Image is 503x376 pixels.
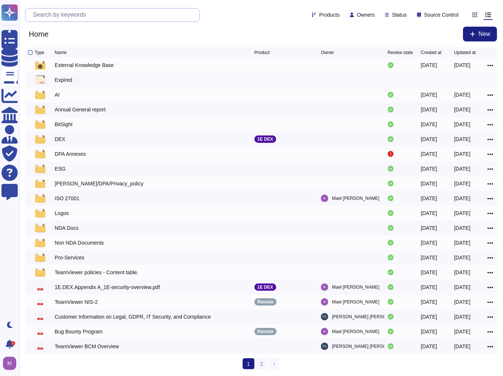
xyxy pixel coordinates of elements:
div: DPA Annexes [55,150,86,158]
span: 1 [243,358,254,369]
img: folder [35,209,45,218]
div: [DATE] [421,283,437,291]
div: [DATE] [421,165,437,172]
img: user [321,195,328,202]
img: folder [35,120,45,129]
img: user [321,283,328,291]
div: [DATE] [421,135,437,143]
span: Owners [357,12,375,17]
div: [DATE] [421,269,437,276]
span: Source Control [424,12,459,17]
input: Search by keywords [29,9,199,21]
img: folder [35,61,45,70]
div: Logos [55,209,69,217]
div: [DATE] [454,150,471,158]
div: TeamViewer BCM Overview [55,343,119,350]
span: Status [392,12,407,17]
div: [DATE] [454,165,471,172]
div: [DATE] [454,106,471,113]
div: [DATE] [454,313,471,320]
div: [DATE] [421,61,437,69]
span: New [479,31,490,37]
span: Mael [PERSON_NAME] [332,283,379,291]
span: Name [55,50,66,55]
span: Owner [321,50,334,55]
span: Created at [421,50,442,55]
img: folder [35,224,45,232]
div: [DATE] [454,343,471,350]
img: user [321,298,328,306]
div: [DATE] [454,269,471,276]
div: [DATE] [421,254,437,261]
div: [DATE] [421,343,437,350]
div: [DATE] [454,283,471,291]
div: BitSight [55,121,72,128]
div: 1 [11,341,15,346]
div: [DATE] [454,224,471,232]
span: Home [25,28,52,40]
div: [DATE] [421,121,437,128]
img: folder [35,238,45,247]
div: [DATE] [454,195,471,202]
div: [DATE] [421,224,437,232]
span: Product [254,50,270,55]
div: [DATE] [454,135,471,143]
div: DEX [55,135,65,143]
div: [DATE] [421,195,437,202]
span: Review state [388,50,413,55]
div: AI [55,91,59,98]
span: [PERSON_NAME] [PERSON_NAME] [332,313,406,320]
img: folder [35,253,45,262]
div: [DATE] [454,239,471,246]
span: [PERSON_NAME] [PERSON_NAME] [332,343,406,350]
div: [DATE] [421,150,437,158]
img: user [321,343,328,350]
div: Non NDA Documents [55,239,104,246]
div: 1E.DEX.Appendix A_1E-security-overview.pdf [55,283,160,291]
p: 1E DEX [257,137,273,141]
button: user [1,355,21,372]
span: Mael [PERSON_NAME] [332,298,379,306]
div: [DATE] [421,106,437,113]
span: Updated at [454,50,476,55]
div: [DATE] [421,298,437,306]
img: folder [35,164,45,173]
div: [DATE] [454,61,471,69]
p: Remote [257,300,274,304]
div: [DATE] [454,254,471,261]
img: folder [35,268,45,277]
div: [DATE] [454,121,471,128]
img: user [321,313,328,320]
div: ISO 27001 [55,195,79,202]
div: Customer Information on Legal, GDPR, IT Security, and Compliance [55,313,211,320]
img: folder [35,105,45,114]
div: NDA Docs [55,224,79,232]
div: Bug Bounty Program [55,328,103,335]
img: folder [35,135,45,144]
div: TeamViewer policies - Content table. [55,269,138,276]
div: [DATE] [421,209,437,217]
div: [DATE] [421,313,437,320]
div: [DATE] [454,209,471,217]
div: [DATE] [421,91,437,98]
img: user [321,328,328,335]
span: Mael [PERSON_NAME] [332,195,379,202]
div: [DATE] [421,239,437,246]
div: [PERSON_NAME]/DPA/Privacy_policy [55,180,143,187]
div: [DATE] [421,180,437,187]
div: [DATE] [454,298,471,306]
span: › [273,361,275,367]
img: folder [35,179,45,188]
div: Pro-Services [55,254,84,261]
img: folder [35,150,45,158]
span: Products [319,12,339,17]
img: user [3,357,16,370]
img: folder [35,90,45,99]
div: Expired [55,76,72,84]
span: Mael [PERSON_NAME] [332,328,379,335]
img: folder [35,194,45,203]
span: Type [35,50,44,55]
div: [DATE] [421,328,437,335]
div: [DATE] [454,328,471,335]
div: TeamViewer NIS-2 [55,298,97,306]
